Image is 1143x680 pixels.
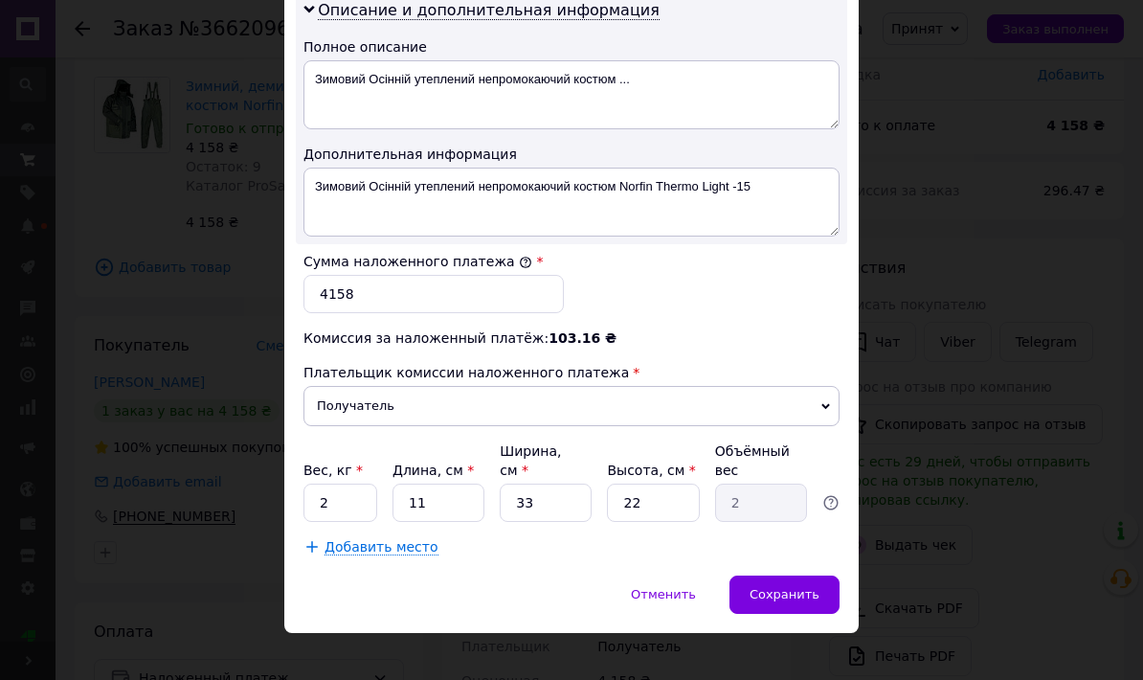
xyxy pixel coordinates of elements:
label: Вес, кг [303,463,363,478]
div: Полное описание [303,37,840,57]
div: Объёмный вес [715,442,807,480]
textarea: Зимовий Осінній утеплений непромокаючий костюм ... [303,60,840,129]
span: 103.16 ₴ [549,330,616,346]
div: Комиссия за наложенный платёж: [303,329,840,348]
span: Описание и дополнительная информация [318,1,660,20]
span: Отменить [631,587,696,601]
label: Длина, см [392,463,474,478]
span: Получатель [303,386,840,426]
span: Плательщик комиссии наложенного платежа [303,365,629,380]
span: Сохранить [750,587,819,601]
label: Высота, см [607,463,695,478]
span: Добавить место [325,539,438,555]
label: Сумма наложенного платежа [303,254,532,269]
div: Дополнительная информация [303,145,840,164]
label: Ширина, см [500,443,561,478]
textarea: Зимовий Осінній утеплений непромокаючий костюм Norfin Thermo Light -15 [303,168,840,237]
